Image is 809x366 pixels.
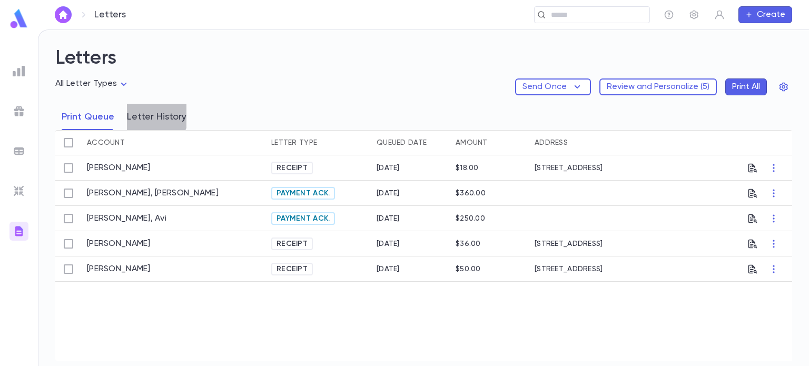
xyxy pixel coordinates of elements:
a: [PERSON_NAME] [87,239,151,249]
div: Amount [450,130,529,155]
div: $250.00 [456,214,485,223]
img: reports_grey.c525e4749d1bce6a11f5fe2a8de1b229.svg [13,65,25,77]
img: imports_grey.530a8a0e642e233f2baf0ef88e8c9fcb.svg [13,185,25,197]
span: Payment Ack. [272,189,334,197]
button: Letter History [127,104,186,130]
img: batches_grey.339ca447c9d9533ef1741baa751efc33.svg [13,145,25,157]
div: Letter Type [266,130,371,155]
button: Print Queue [62,104,114,130]
a: [PERSON_NAME] [87,264,151,274]
button: Print All [725,78,767,95]
img: letters_gradient.3eab1cb48f695cfc331407e3924562ea.svg [13,225,25,238]
a: [PERSON_NAME] [87,163,151,173]
a: [PERSON_NAME], Avi [87,213,166,224]
div: $360.00 [456,189,486,197]
div: Letter Type [271,130,317,155]
div: $36.00 [456,240,481,248]
div: $50.00 [456,265,481,273]
div: Queued Date [377,130,427,155]
span: Receipt [272,164,312,172]
div: Amount [456,130,488,155]
div: [STREET_ADDRESS] [529,231,714,256]
div: Address [529,130,714,155]
img: campaigns_grey.99e729a5f7ee94e3726e6486bddda8f1.svg [13,105,25,117]
div: 7/31/2025 [377,164,400,172]
div: 8/4/2025 [377,189,400,197]
div: Account [87,130,125,155]
button: Send Once [515,78,591,95]
div: 8/4/2025 [377,265,400,273]
img: logo [8,8,29,29]
p: Send Once [522,82,567,92]
div: Queued Date [371,130,450,155]
span: All Letter Types [55,80,117,88]
button: Create [738,6,792,23]
span: Receipt [272,265,312,273]
h2: Letters [55,47,792,78]
a: [PERSON_NAME], [PERSON_NAME] [87,188,219,199]
button: Preview [747,160,758,176]
span: Receipt [272,240,312,248]
img: home_white.a664292cf8c1dea59945f0da9f25487c.svg [57,11,70,19]
div: [STREET_ADDRESS] [529,256,714,282]
div: $18.00 [456,164,479,172]
div: Account [82,130,266,155]
button: Review and Personalize (5) [599,78,717,95]
div: [STREET_ADDRESS] [529,155,714,181]
div: 8/4/2025 [377,240,400,248]
button: Preview [747,185,758,202]
button: Preview [747,261,758,278]
p: Letters [94,9,126,21]
button: Preview [747,210,758,227]
span: Payment Ack. [272,214,334,223]
div: All Letter Types [55,76,130,92]
div: 8/4/2025 [377,214,400,223]
button: Preview [747,235,758,252]
div: Address [535,130,568,155]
